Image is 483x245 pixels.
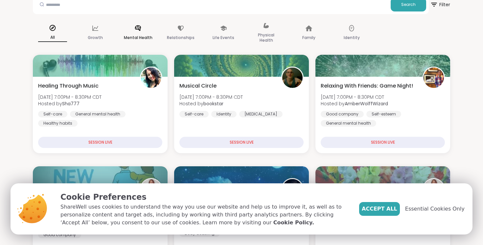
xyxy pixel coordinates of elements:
[345,100,388,107] b: AmberWolffWizard
[203,100,223,107] b: bookstar
[239,111,283,117] div: [MEDICAL_DATA]
[124,34,152,42] p: Mental Health
[70,111,126,117] div: General mental health
[321,120,376,127] div: General mental health
[213,34,234,42] p: Life Events
[321,111,364,117] div: Good company
[362,205,397,213] span: Accept All
[424,179,444,199] img: SarahR83
[38,33,67,42] p: All
[273,219,314,227] a: Cookie Policy.
[179,94,243,100] span: [DATE] 7:00PM - 8:30PM CDT
[424,68,444,88] img: AmberWolffWizard
[167,34,195,42] p: Relationships
[141,68,161,88] img: Sha777
[38,100,102,107] span: Hosted by
[282,68,303,88] img: bookstar
[321,100,388,107] span: Hosted by
[179,111,209,117] div: Self-care
[302,34,315,42] p: Family
[344,34,360,42] p: Identity
[38,82,99,90] span: Healing Through Music
[179,137,304,148] div: SESSION LIVE
[38,232,81,238] div: Good company
[401,2,416,8] span: Search
[282,179,303,199] img: QueenOfTheNight
[60,191,349,203] p: Cookie Preferences
[211,111,237,117] div: Identity
[366,111,401,117] div: Self-esteem
[62,100,80,107] b: Sha777
[179,100,243,107] span: Hosted by
[321,82,413,90] span: Relaxing With Friends: Game Night!
[141,179,161,199] img: SarahR83
[60,203,349,227] p: ShareWell uses cookies to understand the way you use our website and help us to improve it, as we...
[38,120,78,127] div: Healthy habits
[359,202,400,216] button: Accept All
[179,82,217,90] span: Musical Circle
[38,111,67,117] div: Self-care
[321,137,445,148] div: SESSION LIVE
[88,34,103,42] p: Growth
[38,137,162,148] div: SESSION LIVE
[405,205,465,213] span: Essential Cookies Only
[321,94,388,100] span: [DATE] 7:00PM - 8:30PM CDT
[38,94,102,100] span: [DATE] 7:00PM - 8:30PM CDT
[252,31,281,44] p: Physical Health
